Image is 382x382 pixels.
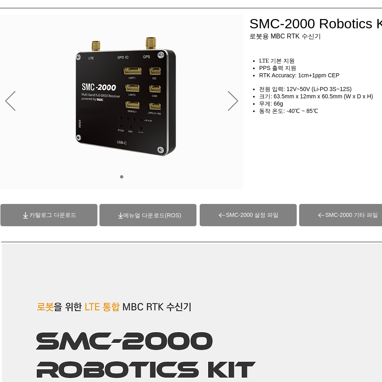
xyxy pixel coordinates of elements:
span: 크기: 63.5mm x 12mm x 60.5mm (W x D x H) [259,93,373,100]
img: 대지 2.png [73,36,179,158]
span: SMC-2000 기타 파일 [325,212,378,219]
span: SMC-2000 설정 파일 [226,212,279,219]
button: 이전 [5,91,15,112]
span: RTK Accuracy: 1cm+1ppm CEP [259,72,340,79]
a: (ROS)메뉴얼 다운로드 [123,212,181,219]
span: 카탈로그 다운로드 [30,212,76,219]
a: 01 [120,175,123,178]
button: 다음 [228,91,238,112]
a: SMC-2000 설정 파일 [200,204,297,226]
a: 카탈로그 다운로드 [0,204,97,226]
span: 무게: 66g [259,100,283,107]
span: 동작 온도: -40℃ ~ 85℃ [259,108,318,114]
iframe: Wix Chat [289,347,382,382]
span: 전원 입력: 12V~50V (Li-PO 3S~12S) [259,86,352,92]
nav: 슬라이드 [117,175,126,178]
